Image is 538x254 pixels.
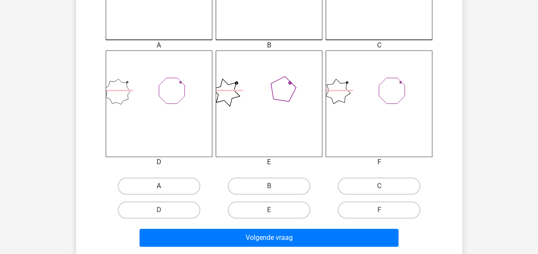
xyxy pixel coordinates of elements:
[338,201,420,219] label: F
[118,201,200,219] label: D
[319,157,439,167] div: F
[228,201,310,219] label: E
[209,157,329,167] div: E
[140,229,398,247] button: Volgende vraag
[99,157,219,167] div: D
[228,177,310,195] label: B
[99,40,219,50] div: A
[118,177,200,195] label: A
[338,177,420,195] label: C
[209,40,329,50] div: B
[319,40,439,50] div: C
